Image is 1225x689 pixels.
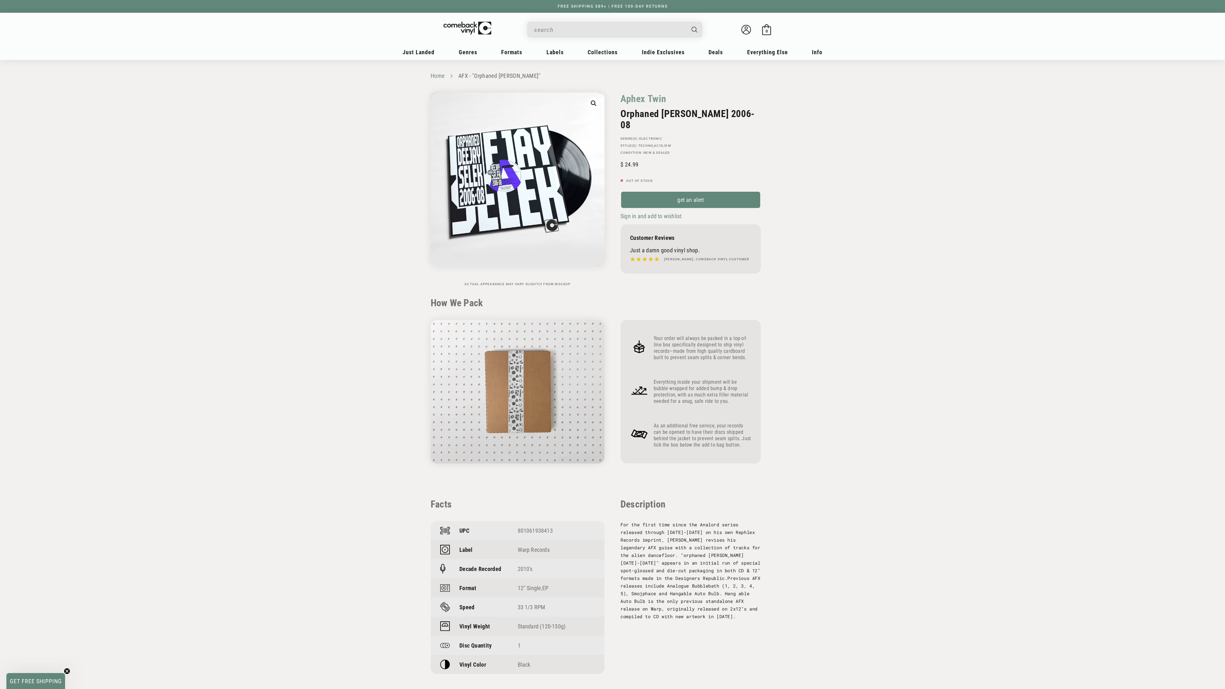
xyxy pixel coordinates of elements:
button: Close teaser [64,668,70,674]
div: GET FREE SHIPPINGClose teaser [6,673,65,689]
img: Frame_4_2.png [630,425,649,443]
h2: Orphaned [PERSON_NAME] 2006-08 [620,108,761,130]
img: star5.svg [630,255,659,263]
span: 1 [518,642,521,649]
span: Black [518,661,531,668]
p: Vinyl Color [459,661,486,668]
span: Labels [546,49,564,56]
p: Condition: New & Sealed [620,151,761,155]
span: $ [620,161,623,168]
span: Everything Else [747,49,788,56]
div: , [518,585,595,591]
div: 801061938413 [518,527,595,534]
p: Label [459,546,473,553]
img: Frame_4.png [630,337,649,356]
span: Formats [501,49,522,56]
span: GET FREE SHIPPING [10,678,62,685]
p: Description [620,499,761,510]
span: Info [812,49,822,56]
a: 12" Single [518,585,541,591]
p: Disc Quantity [459,642,492,649]
a: Aphex Twin [620,93,666,105]
p: Out of stock [620,179,761,183]
input: When autocomplete results are available use up and down arrows to review and enter to select [534,23,685,36]
nav: breadcrumbs [431,71,794,81]
h2: How We Pack [431,297,794,309]
p: STYLE(S): , , [620,144,761,148]
span: 0 [766,29,768,33]
span: Indie Exclusives [642,49,685,56]
p: Decade Recorded [459,566,501,572]
h4: [PERSON_NAME], Comeback Vinyl customer [664,257,749,262]
p: Format [459,585,476,591]
a: FREE SHIPPING $89+ | FREE 100-DAY RETURNS [551,4,674,9]
span: Collections [588,49,618,56]
a: 2010's [518,566,533,572]
button: Search [686,22,703,38]
span: Deals [709,49,723,56]
p: UPC [459,527,469,534]
p: As an additional free service, your records can be opened to have their discs shipped behind the ... [654,423,751,448]
button: Sign in and add to wishlist [620,212,683,220]
span: Genres [459,49,477,56]
a: Warp Records [518,546,550,553]
a: 33 1/3 RPM [518,604,546,611]
p: Your order will always be packed in a top-of-line box specifically designed to ship vinyl records... [654,335,751,361]
media-gallery: Gallery Viewer [431,93,605,286]
p: For the first time since the Analord series released through [DATE]-[DATE] on his own Rephlex Rec... [620,521,761,620]
a: Electronic [639,137,662,140]
div: Search [527,22,702,38]
span: 24.99 [620,161,638,168]
p: GENRE(S): [620,137,761,141]
a: Techno [638,144,653,147]
p: Facts [431,499,605,510]
a: Home [431,72,444,79]
img: HowWePack-Updated.gif [431,320,605,463]
p: Vinyl Weight [459,623,490,630]
p: Everything inside your shipment will be bubble wrapped for added bump & drop protection, with as ... [654,379,751,404]
img: Frame_4_1.png [630,381,649,400]
a: IDM [664,144,671,147]
p: Actual appearance may vary slightly from mockup [431,282,605,286]
a: get an alert [620,191,761,209]
a: AFX - "Orphaned [PERSON_NAME]" [458,72,541,79]
p: Speed [459,604,475,611]
span: Sign in and add to wishlist [620,213,681,219]
span: Just Landed [403,49,434,56]
p: Customer Reviews [630,234,751,241]
a: Standard (120-150g) [518,623,566,630]
a: EP [542,585,548,591]
a: Acid [654,144,663,147]
p: Just a damn good vinyl shop. [630,247,751,254]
